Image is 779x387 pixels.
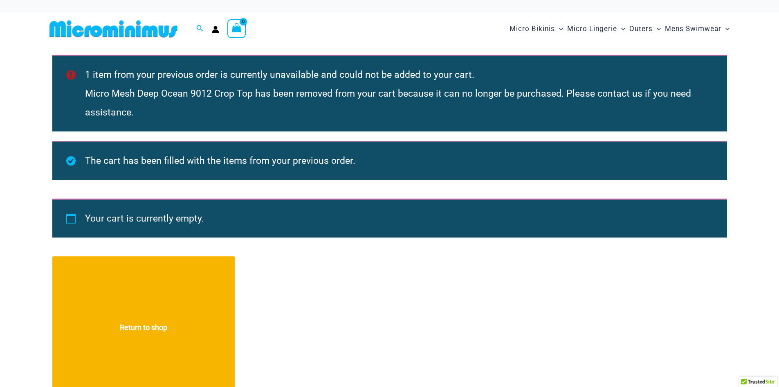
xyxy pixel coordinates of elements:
[85,84,708,122] li: Micro Mesh Deep Ocean 9012 Crop Top has been removed from your cart because it can no longer be p...
[567,18,617,39] span: Micro Lingerie
[506,15,733,43] nav: Site Navigation
[510,18,555,39] span: Micro Bikinis
[629,18,653,39] span: Outers
[565,16,627,41] a: Micro LingerieMenu ToggleMenu Toggle
[227,19,246,38] a: View Shopping Cart, empty
[196,24,204,34] a: Search icon link
[721,18,730,39] span: Menu Toggle
[46,20,181,38] img: MM SHOP LOGO FLAT
[555,18,563,39] span: Menu Toggle
[52,199,727,238] div: Your cart is currently empty.
[507,16,565,41] a: Micro BikinisMenu ToggleMenu Toggle
[85,66,708,84] li: 1 item from your previous order is currently unavailable and could not be added to your cart.
[627,16,663,41] a: OutersMenu ToggleMenu Toggle
[665,18,721,39] span: Mens Swimwear
[212,26,219,33] a: Account icon link
[653,18,661,39] span: Menu Toggle
[617,18,625,39] span: Menu Toggle
[52,141,727,180] div: The cart has been filled with the items from your previous order.
[663,16,732,41] a: Mens SwimwearMenu ToggleMenu Toggle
